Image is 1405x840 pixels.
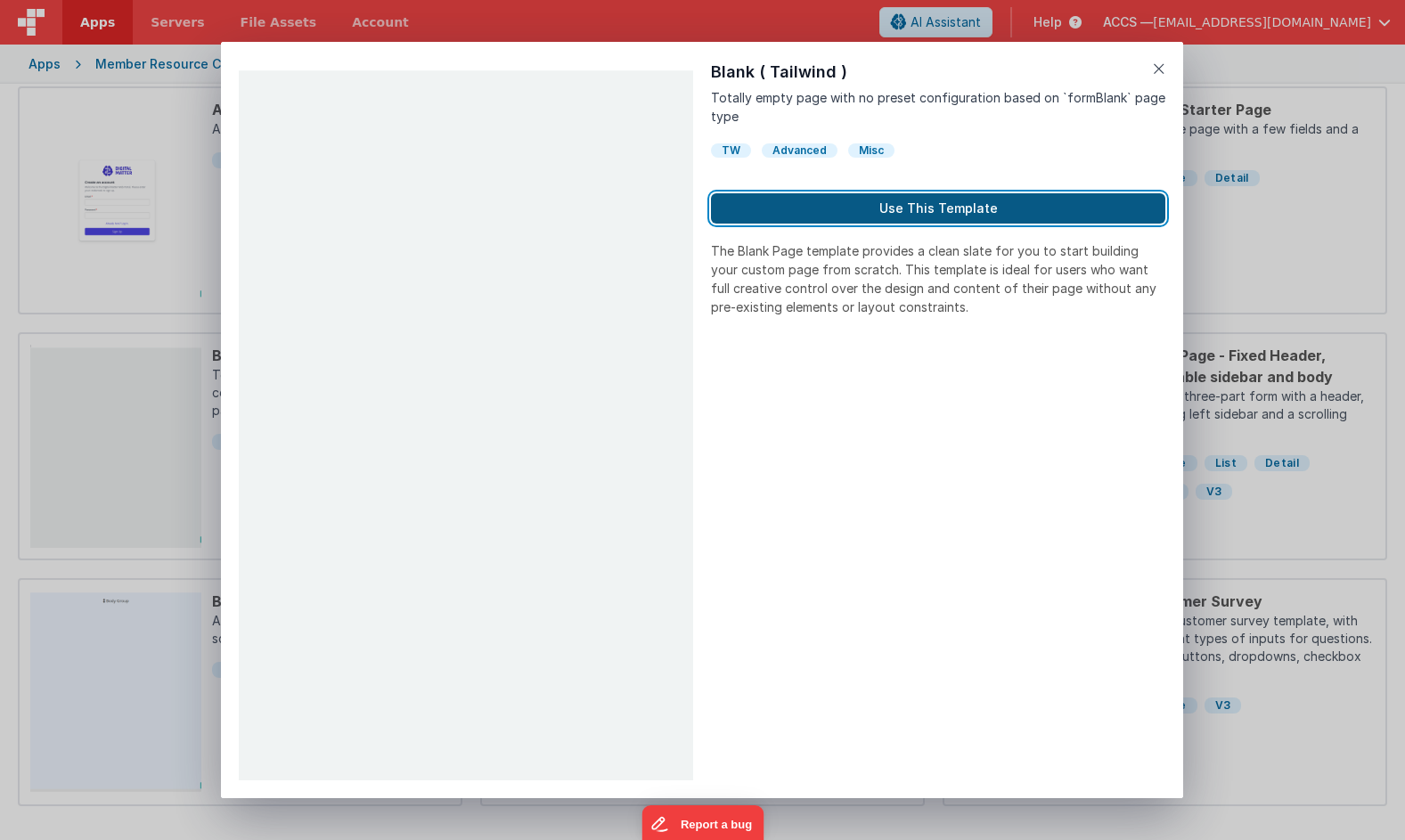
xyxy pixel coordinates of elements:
div: Advanced [762,143,837,158]
p: The Blank Page template provides a clean slate for you to start building your custom page from sc... [711,241,1165,316]
h1: Blank ( Tailwind ) [711,60,1165,85]
button: Use This Template [711,193,1165,224]
div: Misc [848,143,894,158]
p: Totally empty page with no preset configuration based on `formBlank` page type [711,88,1165,126]
div: TW [711,143,751,158]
